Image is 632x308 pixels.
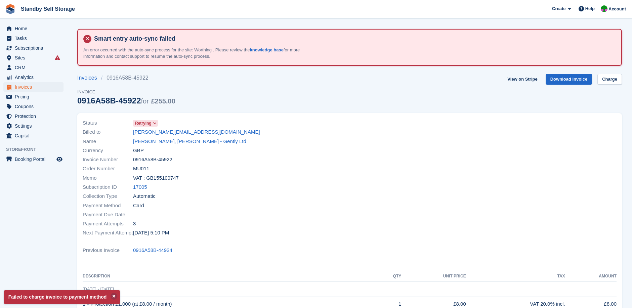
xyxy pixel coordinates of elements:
a: menu [3,53,64,62]
a: Invoices [77,74,101,82]
nav: breadcrumbs [77,74,175,82]
span: Automatic [133,192,156,200]
a: menu [3,82,64,92]
a: menu [3,43,64,53]
span: Capital [15,131,55,140]
p: An error occurred with the auto-sync process for the site: Worthing . Please review the for more ... [83,47,319,60]
img: stora-icon-8386f47178a22dfd0bd8f6a31ec36ba5ce8667c1dd55bd0f319d3a0aa187defe.svg [5,4,15,14]
time: 2025-08-30 16:10:15 UTC [133,229,169,237]
span: Tasks [15,34,55,43]
span: Memo [83,174,133,182]
span: Currency [83,147,133,155]
th: Description [83,271,378,282]
span: Protection [15,112,55,121]
div: VAT 20.0% incl. [466,300,565,308]
span: Billed to [83,128,133,136]
span: Previous Invoice [83,247,133,254]
a: menu [3,112,64,121]
span: Order Number [83,165,133,173]
div: 0916A58B-45922 [77,96,175,105]
span: £255.00 [151,97,175,105]
a: 0916A58B-44924 [133,247,172,254]
span: Sites [15,53,55,62]
a: menu [3,92,64,101]
span: Invoices [15,82,55,92]
a: menu [3,155,64,164]
span: Booking Portal [15,155,55,164]
a: Retrying [133,119,158,127]
span: Invoice [77,89,175,95]
span: Storefront [6,146,67,153]
span: Payment Method [83,202,133,210]
a: menu [3,131,64,140]
a: menu [3,102,64,111]
span: Invoice Number [83,156,133,164]
th: Unit Price [401,271,466,282]
span: Home [15,24,55,33]
th: Tax [466,271,565,282]
a: [PERSON_NAME][EMAIL_ADDRESS][DOMAIN_NAME] [133,128,260,136]
a: menu [3,121,64,131]
span: 3 [133,220,136,228]
span: 0916A58B-45922 [133,156,172,164]
span: CRM [15,63,55,72]
a: Preview store [55,155,64,163]
span: for [141,97,149,105]
a: knowledge base [250,47,283,52]
a: Standby Self Storage [18,3,78,14]
span: Subscriptions [15,43,55,53]
h4: Smart entry auto-sync failed [91,35,616,43]
i: Smart entry sync failures have occurred [55,55,60,60]
span: VAT : GB155100747 [133,174,179,182]
a: Download Invoice [546,74,592,85]
span: Status [83,119,133,127]
a: menu [3,73,64,82]
span: MU011 [133,165,149,173]
p: Failed to charge invoice to payment method [4,290,120,304]
a: 17005 [133,183,147,191]
span: Account [608,6,626,12]
th: QTY [378,271,402,282]
th: Amount [565,271,617,282]
span: Pricing [15,92,55,101]
span: Create [552,5,565,12]
span: GBP [133,147,144,155]
img: Michelle Mustoe [601,5,607,12]
span: Retrying [135,120,152,126]
a: [PERSON_NAME], [PERSON_NAME] - Gently Ltd [133,138,246,145]
span: Subscription ID [83,183,133,191]
span: Name [83,138,133,145]
span: Collection Type [83,192,133,200]
a: View on Stripe [505,74,540,85]
span: Payment Attempts [83,220,133,228]
span: Card [133,202,144,210]
span: Analytics [15,73,55,82]
a: menu [3,24,64,33]
span: Help [585,5,595,12]
a: menu [3,34,64,43]
span: Next Payment Attempt [83,229,133,237]
a: menu [3,63,64,72]
a: Charge [597,74,622,85]
span: Payment Due Date [83,211,133,219]
span: Coupons [15,102,55,111]
span: Settings [15,121,55,131]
